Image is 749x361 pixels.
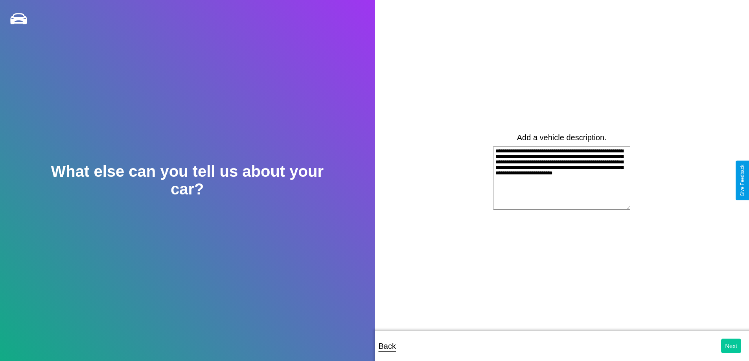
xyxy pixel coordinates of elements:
[379,339,396,353] p: Back
[740,165,745,196] div: Give Feedback
[721,339,741,353] button: Next
[37,163,337,198] h2: What else can you tell us about your car?
[517,133,607,142] label: Add a vehicle description.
